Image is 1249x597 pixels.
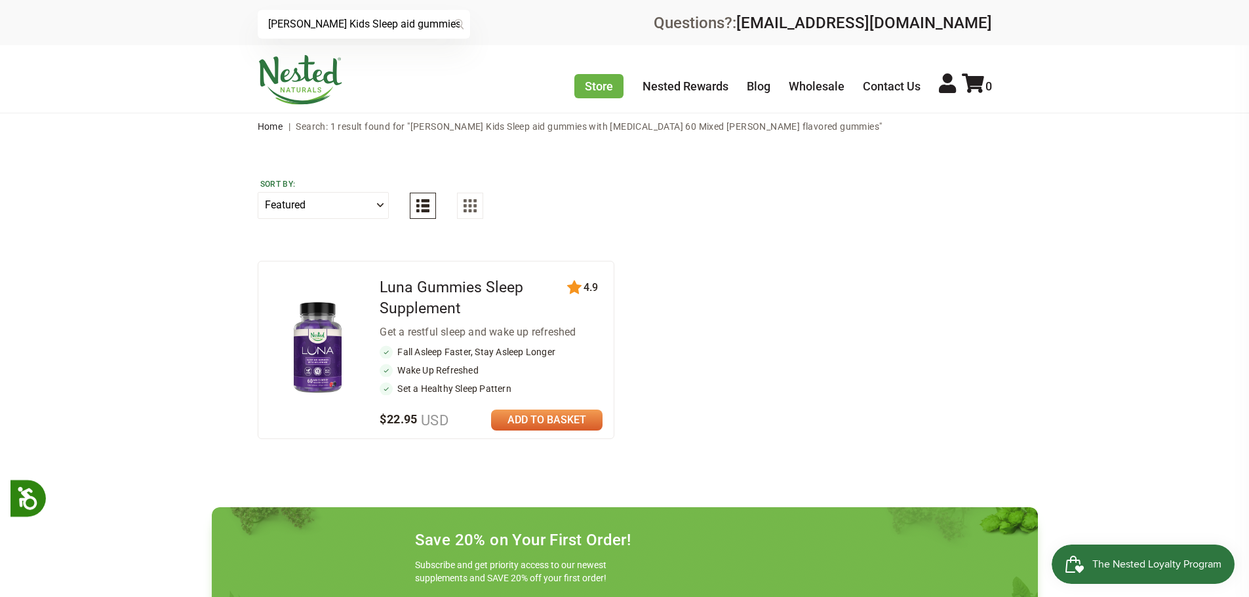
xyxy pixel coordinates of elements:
[416,199,429,212] img: List
[380,382,603,395] li: Set a Healthy Sleep Pattern
[380,279,523,317] a: Luna Gummies Sleep Supplement
[574,74,624,98] a: Store
[418,412,448,429] span: USD
[258,113,992,140] nav: breadcrumbs
[962,79,992,93] a: 0
[380,364,603,377] li: Wake Up Refreshed
[736,14,992,32] a: [EMAIL_ADDRESS][DOMAIN_NAME]
[415,558,612,585] p: Subscribe and get priority access to our newest supplements and SAVE 20% off your first order!
[654,15,992,31] div: Questions?:
[285,121,294,132] span: |
[258,55,343,105] img: Nested Naturals
[380,324,603,340] div: Get a restful sleep and wake up refreshed
[296,121,882,132] span: Search: 1 result found for "[PERSON_NAME] Kids Sleep aid gummies with [MEDICAL_DATA] 60 Mixed [PE...
[863,79,921,93] a: Contact Us
[380,345,603,358] li: Fall Asleep Faster, Stay Asleep Longer
[260,179,386,189] label: Sort by:
[258,121,283,132] a: Home
[1052,545,1236,584] iframe: Button to open loyalty program pop-up
[464,199,477,212] img: Grid
[258,10,470,39] input: Try "Sleeping"
[985,79,992,93] span: 0
[789,79,844,93] a: Wholesale
[279,299,356,399] img: Luna Gummies Sleep Supplement
[415,531,631,549] h4: Save 20% on Your First Order!
[643,79,728,93] a: Nested Rewards
[380,412,448,426] span: $22.95
[747,79,770,93] a: Blog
